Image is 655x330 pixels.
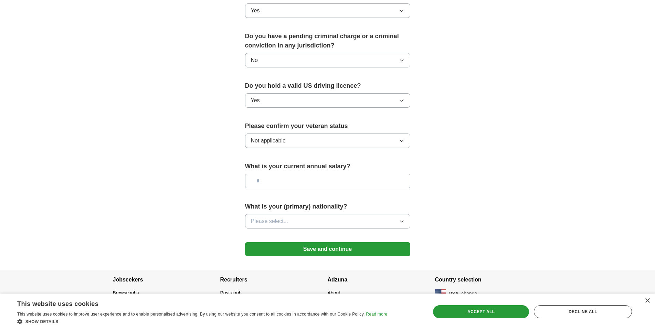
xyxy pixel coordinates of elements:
[17,318,387,325] div: Show details
[328,290,340,296] a: About
[245,121,410,131] label: Please confirm your veteran status
[449,290,459,297] span: USA
[245,3,410,18] button: Yes
[245,81,410,91] label: Do you hold a valid US driving licence?
[245,93,410,108] button: Yes
[245,242,410,256] button: Save and continue
[251,217,288,225] span: Please select...
[366,312,387,317] a: Read more, opens a new window
[113,290,139,296] a: Browse jobs
[435,289,446,298] img: US flag
[245,214,410,228] button: Please select...
[245,202,410,211] label: What is your (primary) nationality?
[17,312,365,317] span: This website uses cookies to improve user experience and to enable personalised advertising. By u...
[251,7,260,15] span: Yes
[435,270,542,289] h4: Country selection
[534,305,632,318] div: Decline all
[245,32,410,50] label: Do you have a pending criminal charge or a criminal conviction in any jurisdiction?
[645,298,650,304] div: Close
[25,319,59,324] span: Show details
[17,298,370,308] div: This website uses cookies
[461,290,477,297] button: change
[220,290,242,296] a: Post a job
[245,162,410,171] label: What is your current annual salary?
[251,56,258,64] span: No
[251,96,260,105] span: Yes
[251,137,286,145] span: Not applicable
[245,134,410,148] button: Not applicable
[433,305,529,318] div: Accept all
[245,53,410,67] button: No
